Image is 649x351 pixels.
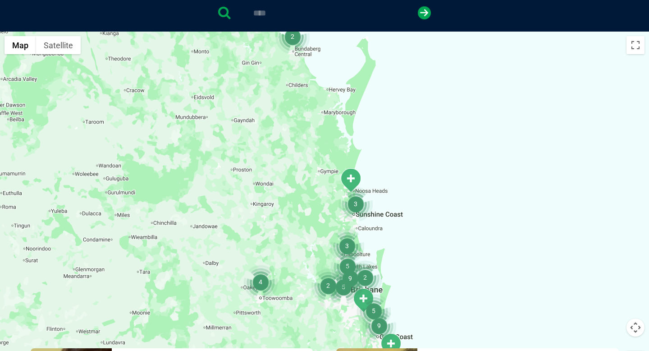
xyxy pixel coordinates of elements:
[330,249,365,283] div: 5
[330,229,364,263] div: 3
[626,319,644,337] button: Map camera controls
[338,187,373,221] div: 3
[333,261,367,296] div: 9
[339,168,362,193] div: Noosa Civic
[311,268,345,303] div: 2
[356,294,391,328] div: 5
[626,36,644,54] button: Toggle fullscreen view
[5,36,36,54] button: Show street map
[36,36,81,54] button: Show satellite imagery
[326,270,361,304] div: 5
[362,309,396,343] div: 9
[348,260,382,295] div: 2
[275,19,310,54] div: 2
[243,265,278,299] div: 4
